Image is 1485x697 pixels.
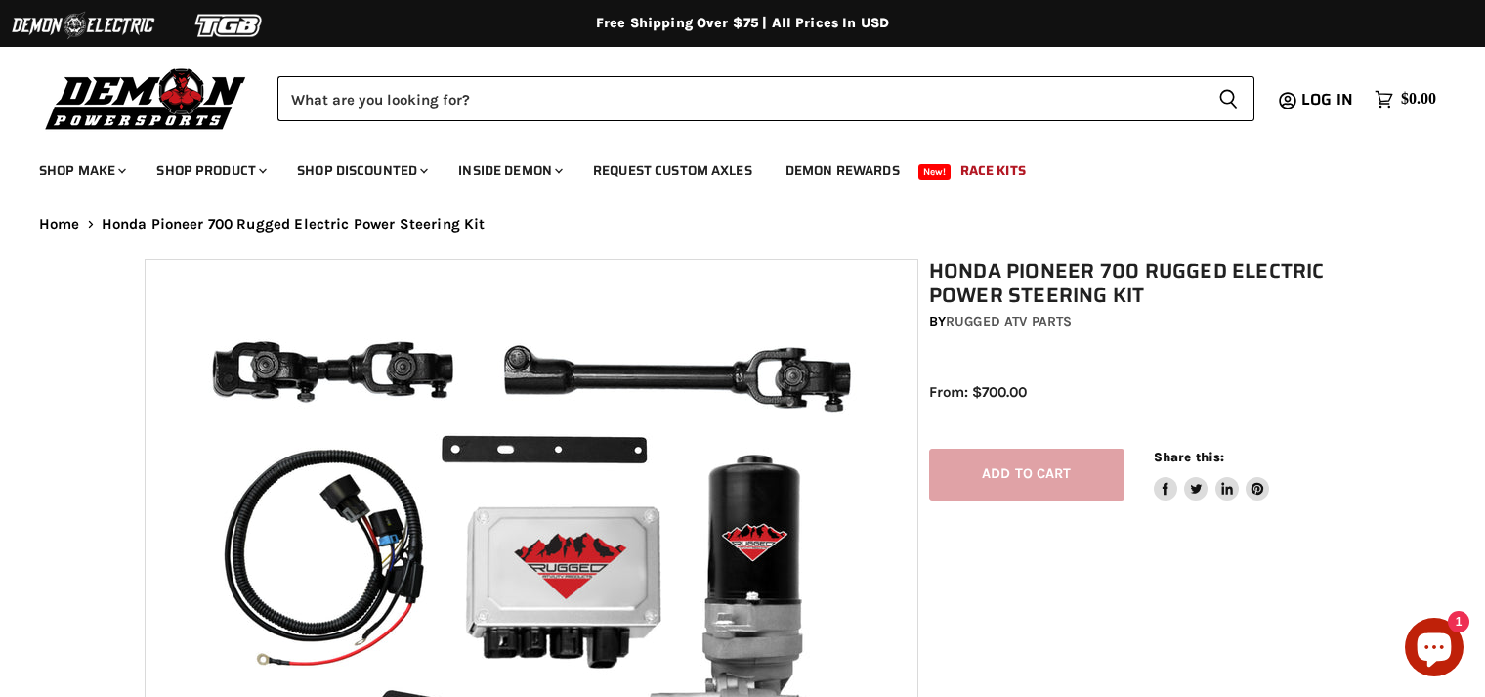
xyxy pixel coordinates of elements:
[277,76,1254,121] form: Product
[946,313,1072,329] a: Rugged ATV Parts
[918,164,952,180] span: New!
[1401,90,1436,109] span: $0.00
[39,64,253,133] img: Demon Powersports
[156,7,303,44] img: TGB Logo 2
[277,76,1203,121] input: Search
[444,151,574,191] a: Inside Demon
[24,151,138,191] a: Shop Make
[1154,450,1224,464] span: Share this:
[578,151,767,191] a: Request Custom Axles
[1203,76,1254,121] button: Search
[1301,87,1353,111] span: Log in
[929,311,1351,332] div: by
[102,216,486,233] span: Honda Pioneer 700 Rugged Electric Power Steering Kit
[39,216,80,233] a: Home
[1154,449,1270,501] aside: Share this:
[1293,91,1365,109] a: Log in
[771,151,914,191] a: Demon Rewards
[1365,85,1446,113] a: $0.00
[10,7,156,44] img: Demon Electric Logo 2
[24,143,1431,191] ul: Main menu
[282,151,440,191] a: Shop Discounted
[929,383,1027,401] span: From: $700.00
[929,259,1351,308] h1: Honda Pioneer 700 Rugged Electric Power Steering Kit
[142,151,278,191] a: Shop Product
[946,151,1040,191] a: Race Kits
[1399,618,1469,681] inbox-online-store-chat: Shopify online store chat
